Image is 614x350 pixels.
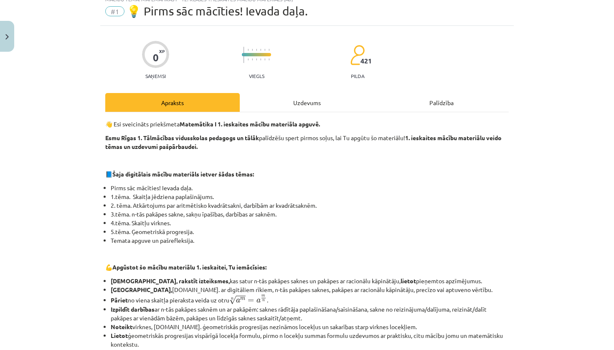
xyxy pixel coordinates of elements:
[351,73,364,79] p: pilda
[360,57,372,65] span: 421
[262,300,265,302] span: n
[111,296,128,304] b: Pāriet
[260,58,261,60] img: icon-short-line-57e1e144782c952c97e751825c79c345078a6d821885a25fce030b3d8c18986b.svg
[111,294,509,305] li: no viena skaitļa pieraksta veida uz otru .
[252,49,253,51] img: icon-short-line-57e1e144782c952c97e751825c79c345078a6d821885a25fce030b3d8c18986b.svg
[256,58,257,60] img: icon-short-line-57e1e144782c952c97e751825c79c345078a6d821885a25fce030b3d8c18986b.svg
[111,201,509,210] li: 2. tēma. Atkārtojums par aritmētisko kvadrātsakni, darbībām ar kvadrātsaknēm.
[111,236,509,245] li: Temata apguve un pašrefleksija.
[252,58,253,60] img: icon-short-line-57e1e144782c952c97e751825c79c345078a6d821885a25fce030b3d8c18986b.svg
[111,192,509,201] li: 1.tēma. Skaitļa jēdziena paplašinājums.
[105,263,509,272] p: 💪
[105,133,509,151] p: palīdzēšu spert pirmos soļus, lai Tu apgūtu šo materiālu!
[111,322,509,331] li: virknes, [DOMAIN_NAME]. ģeometriskās progresijas nezināmos locekļus un sakarības starp virknes lo...
[112,263,266,271] b: Apgūstot šo mācību materiālu 1. ieskaitei, Tu iemācīsies:
[111,332,128,339] b: Lietot
[180,120,320,128] b: Matemātika I 1. ieskaites mācību materiāla apguvē.
[240,93,374,112] div: Uzdevums
[269,58,269,60] img: icon-short-line-57e1e144782c952c97e751825c79c345078a6d821885a25fce030b3d8c18986b.svg
[111,323,132,330] b: Noteikt
[256,299,261,303] span: a
[111,285,509,294] li: [DOMAIN_NAME]. ar digitāliem rīkiem, n-tās pakāpes saknes, pakāpes ar racionālu kāpinātāju, precī...
[374,93,509,112] div: Palīdzība
[260,49,261,51] img: icon-short-line-57e1e144782c952c97e751825c79c345078a6d821885a25fce030b3d8c18986b.svg
[248,299,254,302] span: =
[401,277,416,285] b: lietot
[111,227,509,236] li: 5.tēma. Ģeometriskā progresija.
[5,34,9,40] img: icon-close-lesson-0947bae3869378f0d4975bcd49f059093ad1ed9edebbc8119c70593378902aed.svg
[159,49,165,53] span: XP
[111,184,509,192] li: Pirms sāc mācīties! Ievada daļa.
[111,210,509,219] li: 3.tēma. n-tās pakāpes sakne, sakņu īpašības, darbības ar saknēm.
[105,120,509,128] p: 👋 Esi sveicināts priekšmeta
[112,170,254,178] strong: Šaja digitālais mācību materiāls ietver šādas tēmas:
[261,295,265,297] span: m
[240,297,245,300] span: m
[127,4,308,18] span: 💡 Pirms sāc mācīties! Ievada daļa.
[350,45,365,65] img: students-c634bb4e5e11cddfef0936a35e636f08e4e9abd3cc4e673bd6f9a4125e45ecb1.svg
[105,134,259,141] b: Esmu Rīgas 1. Tālmācības vidusskolas pedagogs un tālāk
[111,331,509,349] li: ģeometriskās progresijas vispārīgā locekļa formulu, pirmo n locekļu summas formulu uzdevumos ar p...
[105,6,124,16] span: #1
[153,52,159,63] div: 0
[111,277,509,285] li: kas satur n-tās pakāpes saknes un pakāpes ar racionālu kāpinātāju, pieņemtos apzīmējumus.
[142,73,169,79] p: Saņemsi
[111,305,155,313] b: Izpildīt darbības
[229,296,236,305] span: √
[264,58,265,60] img: icon-short-line-57e1e144782c952c97e751825c79c345078a6d821885a25fce030b3d8c18986b.svg
[111,277,230,285] b: [DEMOGRAPHIC_DATA], rakstīt izteiksmes,
[111,286,172,293] b: [GEOGRAPHIC_DATA],
[111,219,509,227] li: 4.tēma. Skaitļu virknes.
[244,47,244,63] img: icon-long-line-d9ea69661e0d244f92f715978eff75569469978d946b2353a9bb055b3ed8787d.svg
[105,93,240,112] div: Apraksts
[256,49,257,51] img: icon-short-line-57e1e144782c952c97e751825c79c345078a6d821885a25fce030b3d8c18986b.svg
[249,73,264,79] p: Viegls
[236,299,240,303] span: a
[269,49,269,51] img: icon-short-line-57e1e144782c952c97e751825c79c345078a6d821885a25fce030b3d8c18986b.svg
[105,170,509,179] p: 📘
[264,49,265,51] img: icon-short-line-57e1e144782c952c97e751825c79c345078a6d821885a25fce030b3d8c18986b.svg
[111,305,509,322] li: ar n-tās pakāpes saknēm un ar pakāpēm: saknes rādītāja paplašināšana/saīsināšana, sakne no reizin...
